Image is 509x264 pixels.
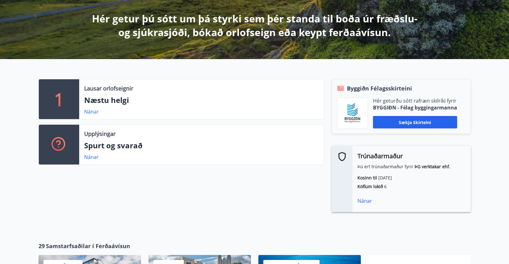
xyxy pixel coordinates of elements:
[84,95,319,105] p: Næstu helgi
[46,242,130,250] span: Samstarfsaðilar í Ferðaávísun
[84,154,99,160] a: Nánar
[357,175,466,181] p: Kosinn til
[373,104,457,111] p: BYGGIÐN - Félag byggingarmanna
[378,175,392,181] span: [DATE]
[373,116,457,128] button: Sækja skírteini
[54,87,64,111] p: 1
[357,151,466,161] h6: Trúnaðarmaður
[347,84,412,92] span: Byggiðn Félagsskírteini
[357,164,466,170] p: Þú ert trúnaðarmaður fyrir
[373,97,457,104] p: Hér geturðu sótt rafræn skilríki fyrir
[39,242,45,250] span: 29
[342,102,363,123] img: BKlGVmlTW1Qrz68WFGMFQUcXHWdQd7yePWMkvn3i.png
[357,197,466,205] div: Nánar
[91,12,419,39] p: Hér getur þú sótt um þá styrki sem þér standa til boða úr fræðslu- og sjúkrasjóði, bókað orlofsei...
[415,164,450,169] strong: ÞG verktakar ehf.
[84,140,319,151] p: Spurt og svarað
[84,108,99,115] a: Nánar
[384,183,387,189] span: 6
[357,183,466,190] p: Köflum lokið
[84,84,133,92] p: Lausar orlofseignir
[84,130,116,138] p: Upplýsingar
